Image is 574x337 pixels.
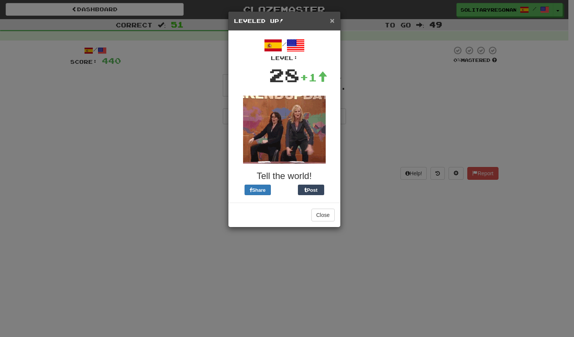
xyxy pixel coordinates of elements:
[298,185,324,195] button: Post
[311,209,335,221] button: Close
[269,62,300,88] div: 28
[234,36,335,62] div: /
[300,70,328,85] div: +1
[271,185,298,195] iframe: X Post Button
[245,185,271,195] button: Share
[330,16,334,25] span: ×
[234,17,335,25] h5: Leveled Up!
[234,54,335,62] div: Level:
[234,171,335,181] h3: Tell the world!
[330,17,334,24] button: Close
[243,96,326,164] img: tina-fey-e26f0ac03c4892f6ddeb7d1003ac1ab6e81ce7d97c2ff70d0ee9401e69e3face.gif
